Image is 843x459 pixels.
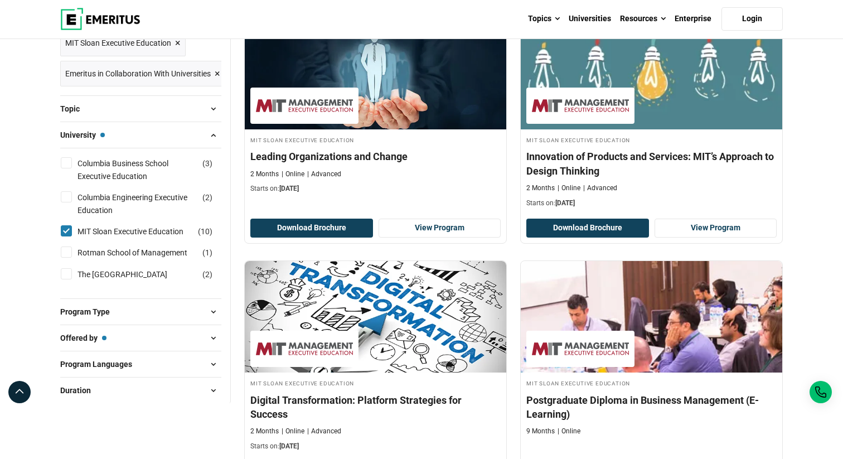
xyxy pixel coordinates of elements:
a: Product Design and Innovation Course by MIT Sloan Executive Education - December 4, 2025 MIT Sloa... [521,18,782,214]
button: Topic [60,100,221,117]
span: Program Languages [60,358,141,370]
span: [DATE] [279,442,299,450]
img: Leading Organizations and Change | Online Business Management Course [245,18,506,129]
a: Business Management Course by MIT Sloan Executive Education - November 13, 2025 MIT Sloan Executi... [245,18,506,200]
button: Duration [60,382,221,399]
h4: MIT Sloan Executive Education [250,378,501,388]
a: MIT Sloan Executive Education [77,225,206,238]
a: View Program [379,219,501,238]
p: Online [558,427,580,436]
span: Emeritus in Collaboration With Universities [65,67,211,80]
p: Online [558,183,580,193]
h4: Innovation of Products and Services: MIT’s Approach to Design Thinking [526,149,777,177]
a: Columbia Engineering Executive Education [77,191,220,216]
p: Advanced [307,427,341,436]
p: Online [282,427,304,436]
span: 10 [201,227,210,236]
p: 2 Months [526,183,555,193]
img: MIT Sloan Executive Education [532,336,629,361]
h4: MIT Sloan Executive Education [250,135,501,144]
span: 2 [205,270,210,279]
p: Advanced [583,183,617,193]
h4: Digital Transformation: Platform Strategies for Success [250,393,501,421]
button: Download Brochure [250,219,373,238]
button: Download Brochure [526,219,649,238]
a: MIT Sloan Executive Education × [60,30,186,56]
p: Starts on: [250,184,501,194]
button: Program Type [60,303,221,320]
button: Offered by [60,330,221,346]
img: Innovation of Products and Services: MIT’s Approach to Design Thinking | Online Product Design an... [521,18,782,129]
a: Emeritus in Collaboration With Universities × [60,61,225,87]
a: Login [721,7,783,31]
p: Starts on: [250,442,501,451]
span: [DATE] [555,199,575,207]
img: MIT Sloan Executive Education [256,336,353,361]
span: 2 [205,193,210,202]
p: 2 Months [250,427,279,436]
span: University [60,129,105,141]
p: Starts on: [526,199,777,208]
img: MIT Sloan Executive Education [256,93,353,118]
span: ( ) [198,225,212,238]
img: Postgraduate Diploma in Business Management (E-Learning) | Online Business Management Course [521,261,782,373]
span: 3 [205,159,210,168]
a: View Program [655,219,777,238]
h4: MIT Sloan Executive Education [526,135,777,144]
span: MIT Sloan Executive Education [65,37,171,49]
img: Digital Transformation: Platform Strategies for Success | Online Digital Transformation Course [245,261,506,373]
a: Columbia Business School Executive Education [77,157,220,182]
span: Duration [60,384,100,397]
h4: Postgraduate Diploma in Business Management (E-Learning) [526,393,777,421]
span: Program Type [60,306,119,318]
img: MIT Sloan Executive Education [532,93,629,118]
span: 1 [205,248,210,257]
button: Program Languages [60,356,221,373]
button: University [60,127,221,143]
p: Advanced [307,170,341,179]
p: Online [282,170,304,179]
span: [DATE] [279,185,299,192]
span: × [175,35,181,51]
span: Topic [60,103,89,115]
a: Rotman School of Management [77,247,210,259]
span: ( ) [202,191,212,204]
span: ( ) [202,268,212,281]
span: × [215,66,220,82]
p: 2 Months [250,170,279,179]
h4: Leading Organizations and Change [250,149,501,163]
a: The [GEOGRAPHIC_DATA] [77,268,190,281]
span: ( ) [202,157,212,170]
h4: MIT Sloan Executive Education [526,378,777,388]
span: ( ) [202,247,212,259]
span: Offered by [60,332,106,344]
a: Digital Transformation Course by MIT Sloan Executive Education - March 5, 2026 MIT Sloan Executiv... [245,261,506,457]
p: 9 Months [526,427,555,436]
a: Business Management Course by MIT Sloan Executive Education - MIT Sloan Executive Education MIT S... [521,261,782,442]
